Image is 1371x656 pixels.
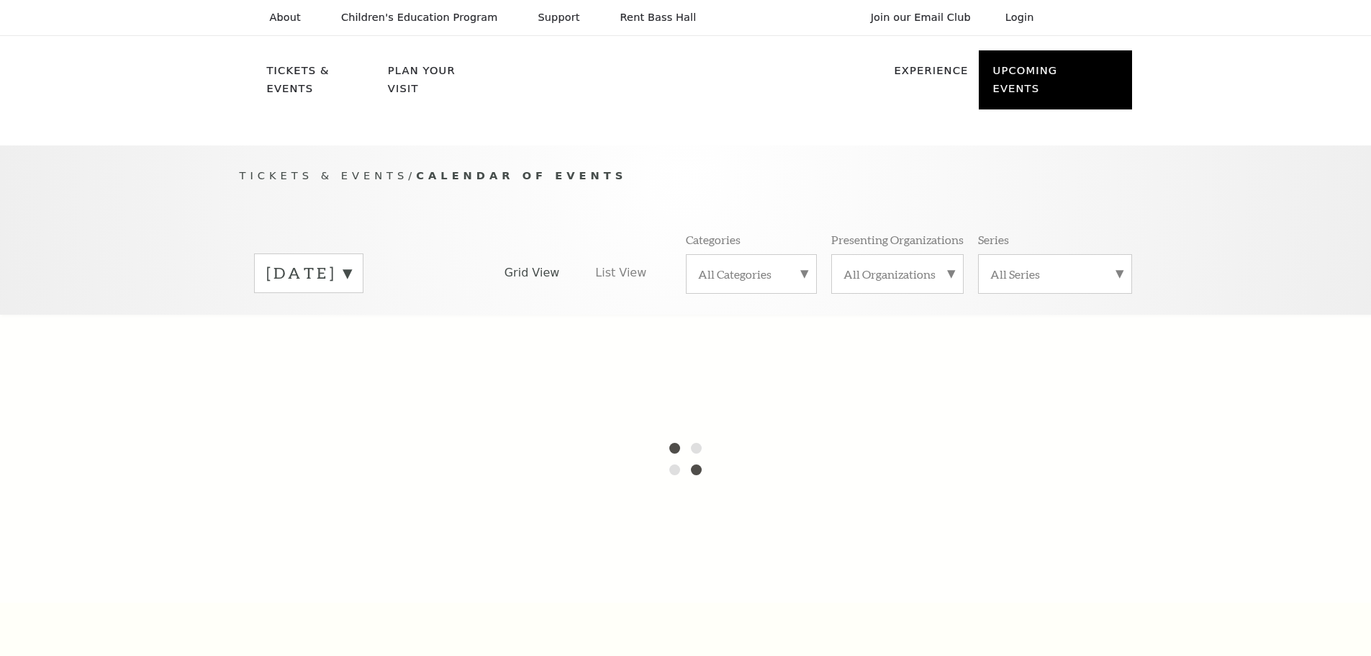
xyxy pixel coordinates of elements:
[240,167,1132,185] p: /
[978,232,1009,247] p: Series
[993,62,1105,106] p: Upcoming Events
[538,12,580,24] p: Support
[388,62,489,106] p: Plan Your Visit
[894,62,968,88] p: Experience
[504,265,560,281] span: Grid View
[698,266,805,282] label: All Categories
[266,262,351,284] label: [DATE]
[341,12,498,24] p: Children's Education Program
[267,62,379,106] p: Tickets & Events
[990,266,1120,282] label: All Series
[686,232,741,247] p: Categories
[843,266,951,282] label: All Organizations
[620,12,697,24] p: Rent Bass Hall
[595,265,646,281] span: List View
[270,12,301,24] p: About
[416,169,627,181] span: Calendar of Events
[240,169,409,181] span: Tickets & Events
[831,232,964,247] p: Presenting Organizations
[1057,11,1108,24] select: Select:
